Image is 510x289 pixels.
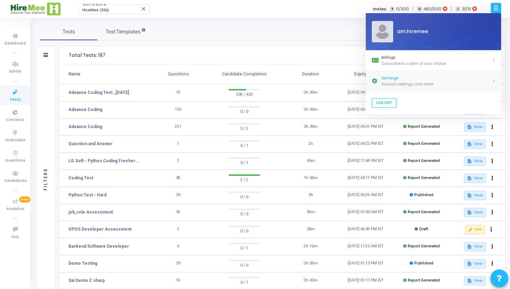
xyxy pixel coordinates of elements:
[229,159,260,166] span: 0 / 1
[283,153,338,170] td: 45m
[6,206,24,212] span: Analytics
[6,117,24,123] span: Contests
[68,277,105,284] a: Sai Demo C sharp
[464,208,486,217] button: View
[381,75,492,82] div: Settings
[338,238,393,255] td: [DATE] 11:25 AM IST
[229,193,260,200] span: 0 / 0
[68,124,102,130] a: Advance Coding
[283,187,338,204] td: 3h
[151,170,206,187] td: 38
[283,221,338,238] td: 30m
[467,176,472,181] mat-icon: description
[462,6,471,12] span: 31/31
[229,142,260,149] span: 0 / 1
[229,244,260,251] span: 0 / 1
[283,136,338,153] td: 2h
[60,64,151,84] th: Name
[338,119,393,136] td: [DATE] 05:41 PM IST
[151,221,206,238] td: 2
[151,136,206,153] td: 1
[4,178,27,184] span: Candidates
[68,243,129,249] a: Backend Software Developer
[381,81,492,87] div: Account settings and more
[423,6,441,12] span: 480/500
[229,261,260,268] span: 0 / 0
[283,170,338,187] td: 1h 58m
[381,61,492,67] div: Subscribe to a plan of your choice
[68,89,129,96] a: Advance Coding Test _[DATE]
[464,242,486,251] button: View
[10,2,62,16] img: logo
[464,191,486,200] button: View
[366,50,501,71] a: BillingsSubscribe to a plan of your choice
[371,98,396,108] a: Log Out
[151,153,206,170] td: 2
[338,255,393,272] td: [DATE] 01:13 PM IST
[151,255,206,272] td: 33
[417,6,422,12] span: C
[68,141,113,147] a: Question and Answer
[229,278,260,285] span: 0 / 1
[467,210,472,215] mat-icon: description
[151,187,206,204] td: 33
[338,187,393,204] td: [DATE] 05:29 AM IST
[229,227,260,234] span: 0 / 0
[414,193,433,197] span: Published
[464,259,486,268] button: View
[68,209,113,215] a: job_role Assessment
[151,119,206,136] td: 221
[464,174,486,183] button: View
[68,192,106,198] a: Python Test - Hard
[338,204,393,221] td: [DATE] 01:00 AM IST
[42,140,49,218] div: Filters
[283,119,338,136] td: 3h 30m
[464,122,486,132] button: View
[408,278,440,283] span: Report Generated
[106,28,141,36] span: Test Templates
[371,21,393,42] img: Profile Picture
[396,6,409,12] span: 0/300
[68,260,97,267] a: Demo Testing
[82,8,109,12] span: HireMee (556)
[408,210,440,214] span: Report Generated
[408,158,440,163] span: Report Generated
[68,158,140,164] a: LG Soft - Python Coding Fresher AI and ML
[408,141,440,146] span: Report Generated
[464,157,486,166] button: View
[63,28,75,36] span: Tests
[338,221,393,238] td: [DATE] 06:39 PM IST
[338,136,393,153] td: [DATE] 04:22 PM IST
[467,261,472,266] mat-icon: description
[11,234,19,240] span: FAQ
[464,276,486,285] button: View
[414,261,433,266] span: Published
[381,54,492,61] div: Billings
[338,170,393,187] td: [DATE] 04:11 PM IST
[338,101,393,119] td: [DATE] 04:30 PM IST
[467,125,472,130] mat-icon: description
[5,137,25,143] span: Interviews
[338,84,393,101] td: [DATE] 04:13 PM IST
[151,84,206,101] td: 19
[419,227,428,231] span: Draft
[229,210,260,217] span: 0 / 3
[338,64,393,84] th: Expiry Time
[283,64,338,84] th: Duration
[69,53,105,58] div: Total Tests: 167
[5,41,26,47] span: Dashboard
[467,159,472,164] mat-icon: description
[451,5,452,12] span: |
[456,6,460,12] span: I
[205,64,283,84] th: Candidate Completion
[151,101,206,119] td: 135
[19,196,30,203] span: New
[68,226,131,232] a: GPOS Developer Assessment
[68,175,93,181] a: Coding Test
[10,97,21,103] span: Tests
[373,6,387,12] label: Invites:
[229,125,260,132] span: 0 / 2
[229,107,260,115] span: 0 / 0
[141,6,147,12] mat-icon: Clear
[408,244,440,248] span: Report Generated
